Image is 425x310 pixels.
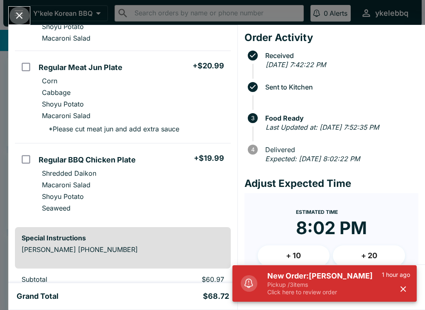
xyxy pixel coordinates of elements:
p: Macaroni Salad [42,111,90,120]
p: $60.97 [143,275,224,283]
h5: $68.72 [203,291,229,301]
p: Shredded Daikon [42,169,96,177]
p: Shoyu Potato [42,192,84,201]
p: Macaroni Salad [42,181,90,189]
em: Last Updated at: [DATE] 7:52:35 PM [266,123,379,131]
time: 8:02 PM [296,217,367,239]
p: * Please cut meat jun and add extra sauce [42,125,179,133]
h5: Grand Total [17,291,59,301]
p: Subtotal [22,275,130,283]
text: 3 [251,115,254,121]
span: Estimated Time [296,209,338,215]
p: 1 hour ago [382,271,410,279]
p: Macaroni Salad [42,34,90,42]
h6: Special Instructions [22,234,224,242]
button: + 20 [333,245,405,266]
p: Pickup / 3 items [267,281,382,288]
p: Click here to review order [267,288,382,296]
em: Expected: [DATE] 8:02:22 PM [265,155,360,163]
h5: + $19.99 [194,153,224,163]
h4: Order Activity [244,31,418,44]
p: Shoyu Potato [42,100,84,108]
span: Sent to Kitchen [261,83,418,91]
p: Corn [42,77,57,85]
button: + 10 [258,245,330,266]
span: Delivered [261,146,418,153]
button: Close [9,7,30,24]
h5: Regular Meat Jun Plate [39,63,122,73]
span: Received [261,52,418,59]
p: Seaweed [42,204,71,212]
h5: New Order: [PERSON_NAME] [267,271,382,281]
p: [PERSON_NAME] [PHONE_NUMBER] [22,245,224,254]
h5: Regular BBQ Chicken Plate [39,155,136,165]
p: Shoyu Potato [42,22,84,31]
h4: Adjust Expected Time [244,177,418,190]
h5: + $20.99 [193,61,224,71]
text: 4 [251,146,254,153]
p: Cabbage [42,88,71,97]
em: [DATE] 7:42:22 PM [266,61,326,69]
span: Food Ready [261,114,418,122]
